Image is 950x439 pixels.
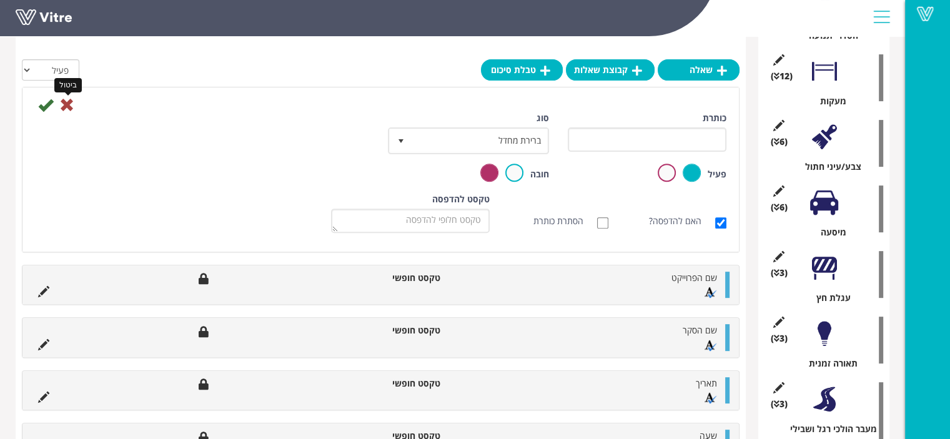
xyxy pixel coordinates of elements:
[343,324,447,337] li: טקסט חופשי
[537,112,549,124] label: סוג
[533,215,596,227] label: הסתרת כותרת
[708,168,726,180] label: פעיל
[343,377,447,390] li: טקסט חופשי
[481,59,563,81] a: טבלת סיכום
[530,168,549,180] label: חובה
[771,267,788,279] span: (3 )
[771,332,788,345] span: (3 )
[432,193,490,205] label: טקסט להדפסה
[715,217,726,229] input: האם להדפסה?
[696,377,717,389] span: תאריך
[771,70,793,82] span: (12 )
[658,59,740,81] a: שאלה
[566,59,655,81] a: קבוצת שאלות
[343,272,447,284] li: טקסט חופשי
[774,95,883,107] div: מעקות
[771,136,788,148] span: (6 )
[683,324,717,336] span: שם הסקר
[771,201,788,214] span: (6 )
[771,398,788,410] span: (3 )
[671,272,717,284] span: שם הפרוייקט
[412,129,548,152] span: ברירת מחדל
[649,215,714,227] label: האם להדפסה?
[774,160,883,173] div: צבע/עיני חתול
[774,357,883,370] div: תאורה זמנית
[597,217,608,229] input: הסתרת כותרת
[390,129,412,152] span: select
[774,226,883,239] div: מיסעה
[774,292,883,304] div: עגלת חץ
[54,78,82,92] div: ביטול
[703,112,726,124] label: כותרת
